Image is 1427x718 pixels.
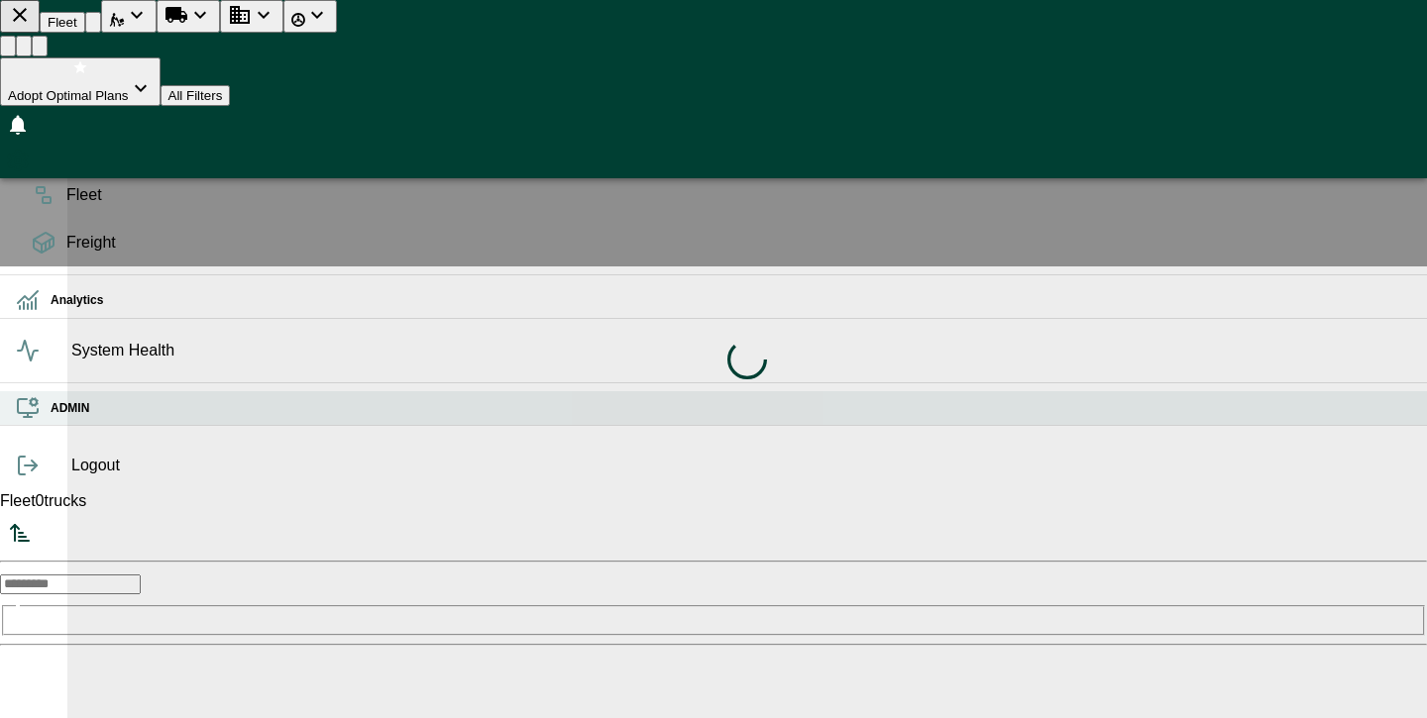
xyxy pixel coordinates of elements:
[6,149,30,172] svg: Preferences
[36,492,45,509] span: 0
[36,492,87,509] span: trucks
[8,88,129,103] span: Adopt Optimal Plans
[51,399,1411,418] h6: ADMIN
[32,36,48,56] button: high
[161,85,231,106] button: All Filters
[66,231,1411,255] span: Freight
[66,183,1411,207] span: Fleet
[40,12,85,33] button: menu
[51,291,1411,310] h6: Analytics
[16,36,32,56] button: medium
